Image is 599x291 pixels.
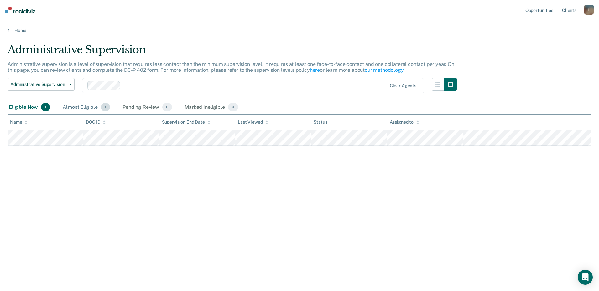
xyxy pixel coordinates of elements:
[228,103,238,111] span: 4
[578,270,593,285] div: Open Intercom Messenger
[365,67,404,73] a: our methodology
[162,119,211,125] div: Supervision End Date
[41,103,50,111] span: 1
[5,7,35,13] img: Recidiviz
[162,103,172,111] span: 0
[390,83,416,88] div: Clear agents
[8,101,51,114] div: Eligible Now1
[8,61,454,73] p: Administrative supervision is a level of supervision that requires less contact than the minimum ...
[310,67,320,73] a: here
[8,28,591,33] a: Home
[238,119,268,125] div: Last Viewed
[101,103,110,111] span: 1
[10,119,28,125] div: Name
[390,119,419,125] div: Assigned to
[183,101,239,114] div: Marked Ineligible4
[314,119,327,125] div: Status
[86,119,106,125] div: DOC ID
[61,101,111,114] div: Almost Eligible1
[8,43,457,61] div: Administrative Supervision
[8,78,75,91] button: Administrative Supervision
[121,101,173,114] div: Pending Review0
[584,5,594,15] button: l
[10,82,67,87] span: Administrative Supervision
